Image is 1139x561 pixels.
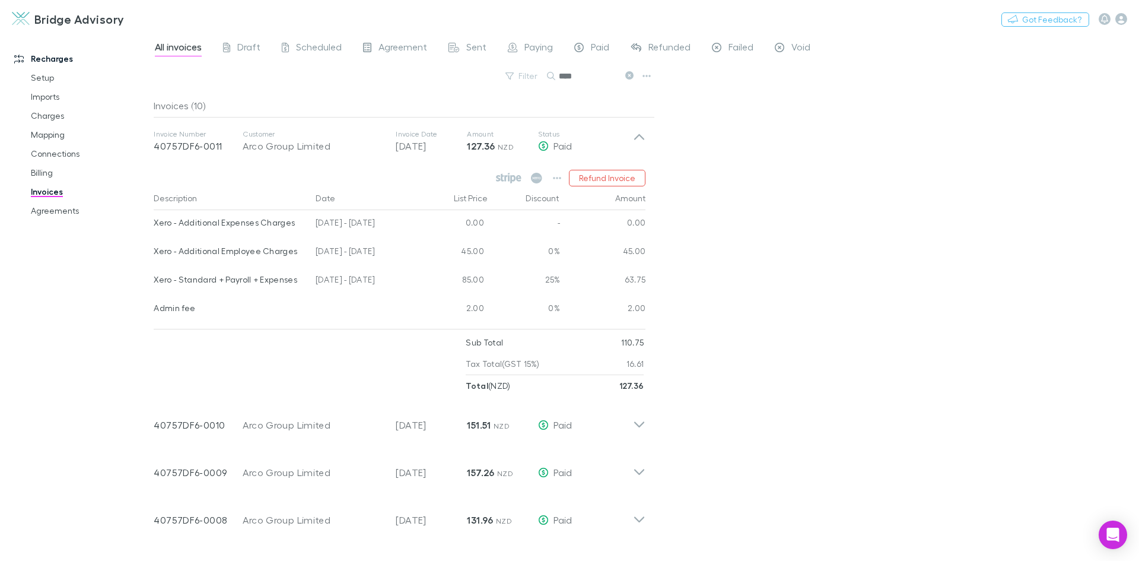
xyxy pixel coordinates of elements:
[12,12,30,26] img: Bridge Advisory's Logo
[591,41,609,56] span: Paid
[34,12,125,26] h3: Bridge Advisory
[560,210,646,239] div: 0.00
[418,210,489,239] div: 0.00
[466,332,503,353] p: Sub Total
[499,69,545,83] button: Filter
[5,5,132,33] a: Bridge Advisory
[19,201,160,220] a: Agreements
[378,41,427,56] span: Agreement
[553,514,572,525] span: Paid
[243,129,384,139] p: Customer
[1099,521,1127,549] div: Open Intercom Messenger
[396,139,467,153] p: [DATE]
[466,41,486,56] span: Sent
[144,492,655,539] div: 40757DF6-0008Arco Group Limited[DATE]131.96 NZDPaid
[396,129,467,139] p: Invoice Date
[243,513,384,527] div: Arco Group Limited
[791,41,810,56] span: Void
[621,332,644,353] p: 110.75
[569,170,645,186] button: Refund Invoice
[311,239,418,267] div: [DATE] - [DATE]
[243,418,384,432] div: Arco Group Limited
[154,267,306,292] div: Xero - Standard + Payroll + Expenses
[154,210,306,235] div: Xero - Additional Expenses Charges
[154,296,306,321] div: Admin fee
[243,465,384,480] div: Arco Group Limited
[560,267,646,296] div: 63.75
[728,41,753,56] span: Failed
[19,182,160,201] a: Invoices
[553,419,572,430] span: Paid
[154,239,306,264] div: Xero - Additional Employee Charges
[467,467,494,478] strong: 157.26
[553,467,572,478] span: Paid
[418,267,489,296] div: 85.00
[626,353,644,375] p: 16.61
[243,139,384,153] div: Arco Group Limited
[524,41,553,56] span: Paying
[467,419,491,431] strong: 151.51
[154,129,243,139] p: Invoice Number
[311,210,418,239] div: [DATE] - [DATE]
[2,49,160,68] a: Recharges
[154,139,243,153] p: 40757DF6-0011
[19,163,160,182] a: Billing
[489,267,560,296] div: 25%
[19,106,160,125] a: Charges
[19,125,160,144] a: Mapping
[467,140,495,152] strong: 127.36
[1001,12,1089,27] button: Got Feedback?
[466,375,510,397] p: ( NZD )
[296,41,342,56] span: Scheduled
[466,381,488,391] strong: Total
[396,418,467,432] p: [DATE]
[498,142,514,151] span: NZD
[648,41,691,56] span: Refunded
[19,87,160,106] a: Imports
[311,267,418,296] div: [DATE] - [DATE]
[467,514,493,526] strong: 131.96
[494,421,510,430] span: NZD
[560,239,646,267] div: 45.00
[19,144,160,163] a: Connections
[466,353,539,375] p: Tax Total (GST 15%)
[489,239,560,267] div: 0%
[489,296,560,324] div: 0%
[560,296,646,324] div: 2.00
[144,444,655,492] div: 40757DF6-0009Arco Group Limited[DATE]157.26 NZDPaid
[154,418,243,432] p: 40757DF6-0010
[496,516,512,525] span: NZD
[144,118,655,165] div: Invoice Number40757DF6-0011CustomerArco Group LimitedInvoice Date[DATE]Amount127.36 NZDStatusPaid
[237,41,260,56] span: Draft
[396,513,467,527] p: [DATE]
[619,381,644,391] strong: 127.36
[418,296,489,324] div: 2.00
[396,465,467,480] p: [DATE]
[497,469,513,478] span: NZD
[19,68,160,87] a: Setup
[418,239,489,267] div: 45.00
[489,210,560,239] div: -
[538,129,633,139] p: Status
[553,140,572,151] span: Paid
[155,41,202,56] span: All invoices
[144,397,655,444] div: 40757DF6-0010Arco Group Limited[DATE]151.51 NZDPaid
[467,129,538,139] p: Amount
[154,513,243,527] p: 40757DF6-0008
[154,465,243,480] p: 40757DF6-0009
